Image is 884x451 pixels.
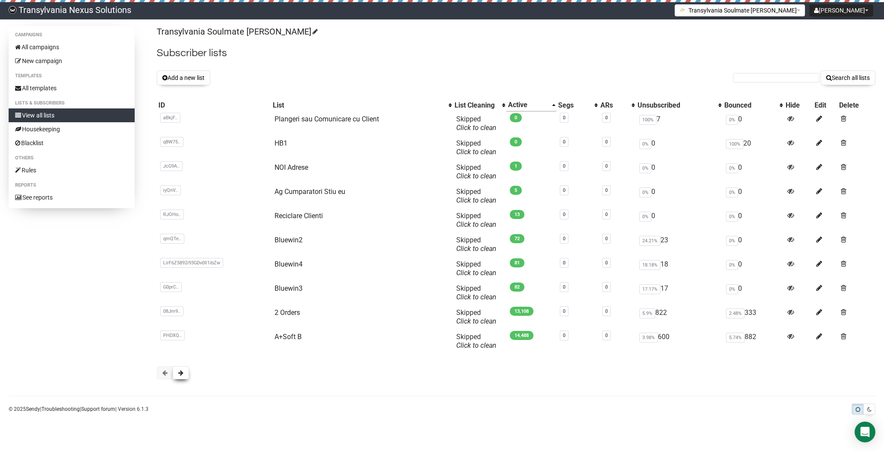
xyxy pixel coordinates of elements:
span: JcG9A.. [160,161,183,171]
a: Click to clean [456,317,496,325]
th: Delete: No sort applied, sorting is disabled [837,99,875,111]
th: Bounced: No sort applied, activate to apply an ascending sort [723,99,784,111]
span: PHDXQ.. [160,330,185,340]
a: 0 [605,333,608,338]
span: aBkjF.. [160,113,180,123]
th: Active: Ascending sort applied, activate to apply a descending sort [506,99,556,111]
a: Click to clean [456,124,496,132]
span: 5.9% [639,308,655,318]
span: RJOHo.. [160,210,184,219]
span: 100% [726,139,743,149]
a: Housekeeping [9,122,135,136]
a: 2 Orders [275,308,300,317]
td: 600 [636,329,723,353]
p: © 2025 | | | Version 6.1.3 [9,404,148,414]
span: 13 [510,210,524,219]
a: 0 [563,115,565,121]
a: 0 [605,212,608,217]
li: Lists & subscribers [9,98,135,108]
a: 0 [605,187,608,193]
span: 3.98% [639,333,658,343]
a: Troubleshooting [41,406,80,412]
div: List Cleaning [455,101,498,110]
a: HB1 [275,139,287,147]
a: Click to clean [456,172,496,180]
img: 1.png [679,6,686,13]
li: Reports [9,180,135,191]
span: 0 [510,113,522,122]
th: Edit: No sort applied, sorting is disabled [813,99,837,111]
a: Sendy [26,406,40,412]
div: Unsubscribed [638,101,714,110]
td: 17 [636,281,723,305]
span: 0 [510,137,522,146]
a: New campaign [9,54,135,68]
span: 18.18% [639,260,660,270]
div: Segs [558,101,590,110]
button: [PERSON_NAME] [809,4,873,16]
a: Click to clean [456,293,496,301]
a: 0 [563,163,565,169]
th: Unsubscribed: No sort applied, activate to apply an ascending sort [636,99,723,111]
td: 333 [723,305,784,329]
span: Skipped [456,187,496,204]
span: 82 [510,283,524,292]
span: Skipped [456,333,496,349]
a: NOI Adrese [275,163,308,172]
a: All templates [9,81,135,95]
span: G0prC.. [160,282,182,292]
span: q8W75.. [160,137,183,147]
span: 5.74% [726,333,745,343]
td: 0 [723,232,784,257]
div: Delete [839,101,874,110]
img: 586cc6b7d8bc403f0c61b981d947c989 [9,6,16,14]
span: 5 [510,186,522,195]
span: 14,488 [510,331,534,340]
a: All campaigns [9,40,135,54]
td: 0 [723,160,784,184]
a: 0 [563,308,565,314]
a: 0 [563,260,565,266]
a: 0 [605,139,608,145]
span: 2.48% [726,308,745,318]
span: 0% [726,284,738,294]
span: 81 [510,258,524,267]
span: iyQnV.. [160,185,181,195]
button: Transylvania Soulmate [PERSON_NAME] [675,4,805,16]
a: Blacklist [9,136,135,150]
span: Skipped [456,115,496,132]
a: 0 [563,139,565,145]
div: Open Intercom Messenger [855,422,875,442]
span: Skipped [456,308,496,325]
span: 0% [639,139,651,149]
span: 24.21% [639,236,660,246]
span: Skipped [456,284,496,301]
a: Click to clean [456,220,496,229]
a: 0 [605,236,608,241]
span: Skipped [456,163,496,180]
span: 0% [726,236,738,246]
span: 08Jm9.. [160,306,183,316]
li: Campaigns [9,30,135,40]
td: 7 [636,111,723,136]
button: Add a new list [157,70,210,85]
a: A+Soft B [275,333,302,341]
a: Click to clean [456,341,496,349]
span: Skipped [456,139,496,156]
td: 0 [723,257,784,281]
a: View all lists [9,108,135,122]
th: ID: No sort applied, sorting is disabled [157,99,271,111]
a: 0 [563,333,565,338]
td: 18 [636,257,723,281]
th: Hide: No sort applied, sorting is disabled [784,99,813,111]
span: 0% [726,212,738,222]
div: ARs [600,101,628,110]
th: ARs: No sort applied, activate to apply an ascending sort [599,99,636,111]
a: 0 [563,236,565,241]
a: Click to clean [456,245,496,253]
li: Others [9,153,135,163]
td: 0 [723,111,784,136]
a: Click to clean [456,148,496,156]
a: 0 [563,212,565,217]
a: Click to clean [456,269,496,277]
